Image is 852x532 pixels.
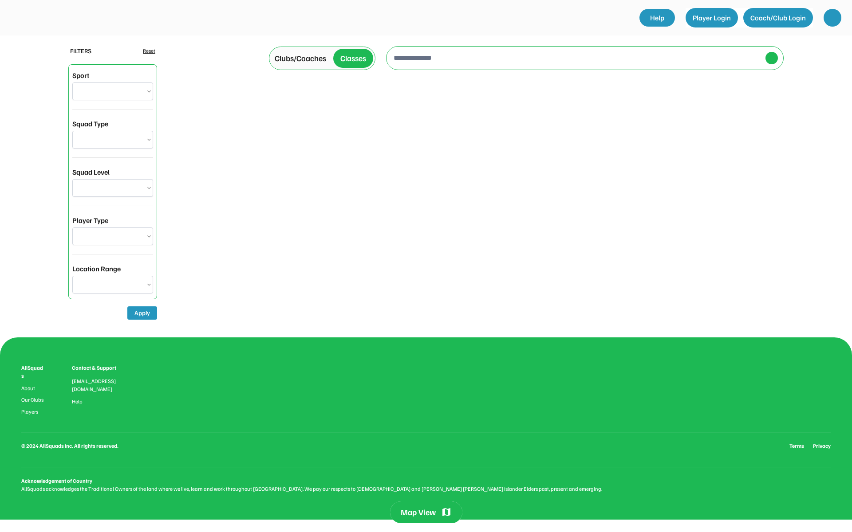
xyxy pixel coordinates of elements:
[813,442,831,450] a: Privacy
[72,118,108,129] div: Squad Type
[789,442,804,450] a: Terms
[72,70,89,81] div: Sport
[21,409,45,415] a: Players
[21,485,831,493] div: AllSquads acknowledges the Traditional Owners of the land where we live, learn and work throughou...
[72,215,108,226] div: Player Type
[806,387,816,398] img: yH5BAEAAAAALAAAAAABAAEAAAIBRAA7
[21,364,45,380] div: AllSquads
[792,387,802,398] img: yH5BAEAAAAALAAAAAABAAEAAAIBRAA7
[639,9,675,27] a: Help
[72,364,127,372] div: Contact & Support
[21,397,45,403] a: Our Clubs
[72,263,121,274] div: Location Range
[820,387,831,398] img: yH5BAEAAAAALAAAAAABAAEAAAIBRAA7
[686,8,738,27] button: Player Login
[72,399,83,405] a: Help
[21,442,118,450] div: © 2024 AllSquads Inc. All rights reserved.
[72,377,127,393] div: [EMAIL_ADDRESS][DOMAIN_NAME]
[143,47,155,55] div: Reset
[127,306,157,320] button: Apply
[828,13,837,22] img: yH5BAEAAAAALAAAAAABAAEAAAIBRAA7
[21,385,45,391] a: About
[401,507,436,518] div: Map View
[340,52,366,64] div: Classes
[12,9,101,26] img: yH5BAEAAAAALAAAAAABAAEAAAIBRAA7
[21,477,92,485] div: Acknowledgement of Country
[743,8,813,27] button: Coach/Club Login
[72,167,110,177] div: Squad Level
[275,52,326,64] div: Clubs/Coaches
[768,55,775,62] img: yH5BAEAAAAALAAAAAABAAEAAAIBRAA7
[766,364,831,377] img: yH5BAEAAAAALAAAAAABAAEAAAIBRAA7
[70,46,91,55] div: FILTERS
